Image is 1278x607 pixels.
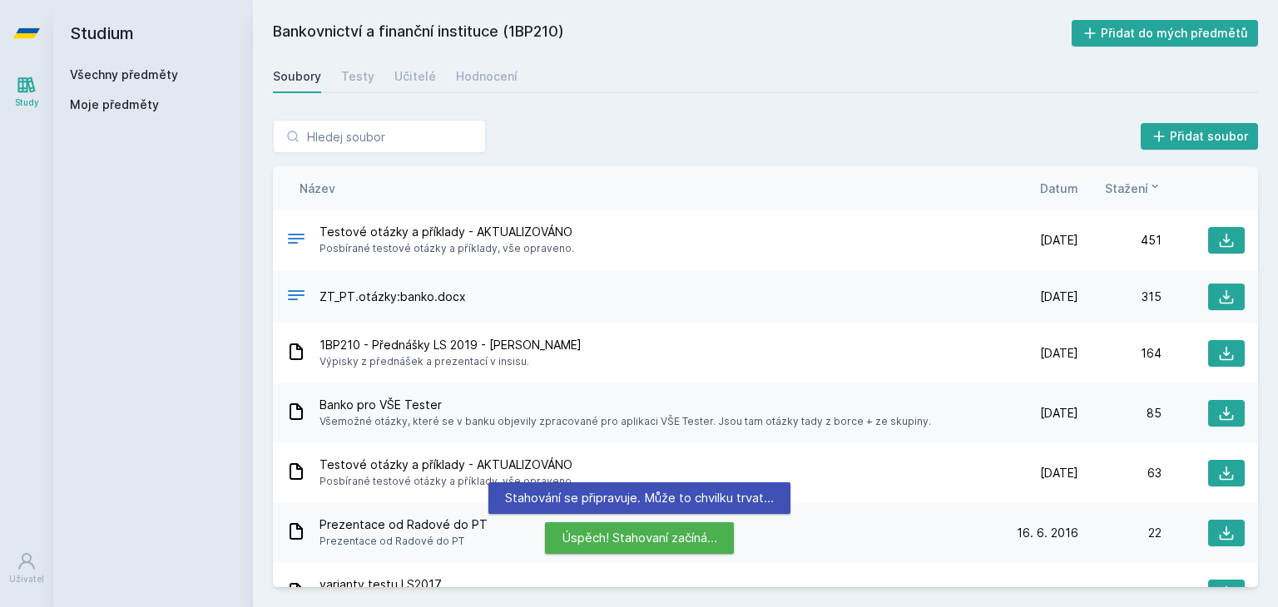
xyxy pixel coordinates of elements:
div: 63 [1078,465,1162,481]
div: .PDF [286,229,306,253]
span: Všemožné otázky, které se v banku objevily zpracované pro aplikaci VŠE Tester. Jsou tam otázky ta... [319,413,931,430]
button: Název [300,180,335,197]
div: 315 [1078,289,1162,305]
span: Posbírané testové otázky a příklady, vše opraveno. [319,473,574,490]
span: Testové otázky a příklady - AKTUALIZOVÁNO [319,456,574,473]
div: Testy [341,68,374,85]
span: Prezentace od Radové do PT [319,533,488,550]
div: Hodnocení [456,68,518,85]
a: Testy [341,60,374,93]
span: [DATE] [1040,232,1078,249]
div: 85 [1078,405,1162,422]
span: 1BP210 - Přednášky LS 2019 - [PERSON_NAME] [319,337,582,353]
span: Moje předměty [70,96,159,113]
div: Soubory [273,68,321,85]
div: Učitelé [394,68,436,85]
h2: Bankovnictví a finanční instituce (1BP210) [273,20,1072,47]
div: 22 [1078,525,1162,541]
span: Banko pro VŠE Tester [319,397,931,413]
div: Úspěch! Stahovaní začíná… [545,522,734,554]
div: Stahování se připravuje. Může to chvilku trvat… [488,482,790,514]
button: Stažení [1105,180,1162,197]
div: 15 [1078,585,1162,601]
input: Hledej soubor [273,120,486,153]
a: Soubory [273,60,321,93]
a: Hodnocení [456,60,518,93]
div: Study [15,96,39,109]
div: 451 [1078,232,1162,249]
span: Prezentace od Radové do PT [319,516,488,533]
span: Posbírané testové otázky a příklady, vše opraveno. [319,240,574,257]
span: Výpisky z přednášek a prezentací v insisu. [319,353,582,370]
span: 16. 6. 2016 [1017,525,1078,541]
span: [DATE] [1040,289,1078,305]
button: Přidat soubor [1141,123,1259,150]
button: Datum [1040,180,1078,197]
span: [DATE] [1040,405,1078,422]
div: 164 [1078,345,1162,362]
button: Přidat do mých předmětů [1072,20,1259,47]
a: Učitelé [394,60,436,93]
div: DOCX [286,285,306,309]
span: Stažení [1105,180,1148,197]
span: ZT_PT.otázky:banko.docx [319,289,466,305]
a: Všechny předměty [70,67,178,81]
span: [DATE] [1040,345,1078,362]
div: Uživatel [9,573,44,585]
span: Testové otázky a příklady - AKTUALIZOVÁNO [319,224,574,240]
span: varianty testu LS2017 [319,576,453,593]
a: Uživatel [3,543,50,594]
span: [DATE] [1040,585,1078,601]
a: Study [3,67,50,117]
span: [DATE] [1040,465,1078,481]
